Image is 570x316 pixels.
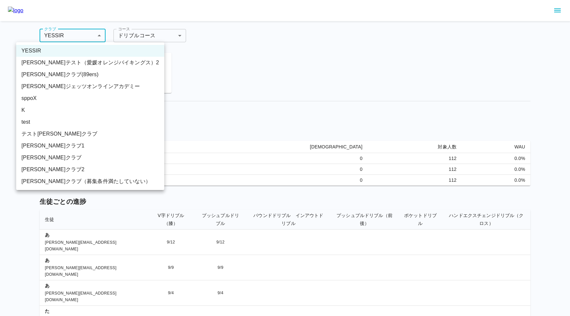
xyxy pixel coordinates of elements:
li: [PERSON_NAME]クラブ [16,152,164,164]
li: YESSIR [16,45,164,57]
li: K [16,104,164,116]
li: [PERSON_NAME]クラブ2 [16,164,164,175]
li: sppoX [16,92,164,104]
li: [PERSON_NAME]クラブ1 [16,140,164,152]
li: [PERSON_NAME]テスト（愛媛オレンジバイキングス）2 [16,57,164,69]
li: [PERSON_NAME]ジェッツオンラインアカデミー [16,80,164,92]
li: [PERSON_NAME]クラブ（募集条件満たしていない） [16,175,164,187]
li: テスト[PERSON_NAME]クラブ [16,128,164,140]
li: [PERSON_NAME]クラブ(89ers) [16,69,164,80]
li: test [16,116,164,128]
